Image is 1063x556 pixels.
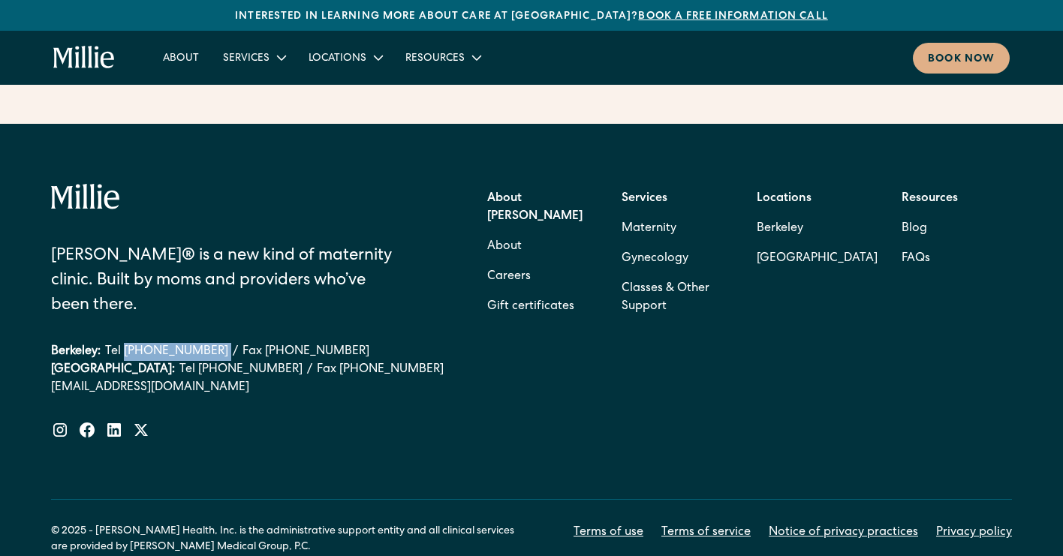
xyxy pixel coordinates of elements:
div: Resources [405,51,465,67]
div: Services [223,51,270,67]
div: Resources [393,45,492,70]
a: FAQs [902,244,930,274]
a: Blog [902,214,927,244]
div: Berkeley: [51,343,101,361]
div: [PERSON_NAME]® is a new kind of maternity clinic. Built by moms and providers who’ve been there. [51,245,405,319]
a: [GEOGRAPHIC_DATA] [757,244,878,274]
a: Gynecology [622,244,688,274]
div: Book now [928,52,995,68]
a: About [151,45,211,70]
a: Book now [913,43,1010,74]
strong: About [PERSON_NAME] [487,193,583,223]
div: / [233,343,238,361]
a: Fax [PHONE_NUMBER] [317,361,444,379]
div: Locations [309,51,366,67]
a: Notice of privacy practices [769,524,918,542]
div: © 2025 - [PERSON_NAME] Health, Inc. is the administrative support entity and all clinical service... [51,524,531,555]
a: [EMAIL_ADDRESS][DOMAIN_NAME] [51,379,444,397]
a: Tel [PHONE_NUMBER] [105,343,228,361]
strong: Services [622,193,667,205]
a: Book a free information call [638,11,827,22]
a: Careers [487,262,531,292]
a: Tel [PHONE_NUMBER] [179,361,303,379]
strong: Resources [902,193,958,205]
div: [GEOGRAPHIC_DATA]: [51,361,175,379]
a: Terms of use [574,524,643,542]
strong: Locations [757,193,812,205]
a: About [487,232,522,262]
div: / [307,361,312,379]
a: Fax [PHONE_NUMBER] [242,343,369,361]
a: Terms of service [661,524,751,542]
a: home [53,46,116,70]
a: Gift certificates [487,292,574,322]
div: Locations [297,45,393,70]
div: Services [211,45,297,70]
a: Maternity [622,214,676,244]
a: Privacy policy [936,524,1012,542]
a: Berkeley [757,214,878,244]
a: Classes & Other Support [622,274,732,322]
